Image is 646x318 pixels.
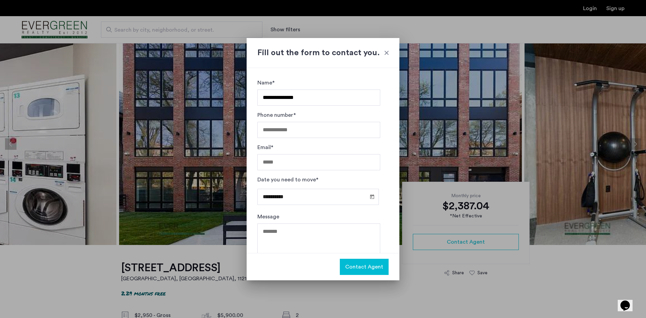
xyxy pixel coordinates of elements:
label: Name* [257,79,275,87]
h2: Fill out the form to contact you. [257,47,389,59]
label: Date you need to move* [257,176,318,184]
label: Message [257,213,279,221]
label: Email* [257,143,273,151]
span: Contact Agent [345,263,383,271]
button: button [340,259,389,275]
button: Open calendar [368,192,376,201]
iframe: chat widget [618,291,639,311]
label: Phone number* [257,111,296,119]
